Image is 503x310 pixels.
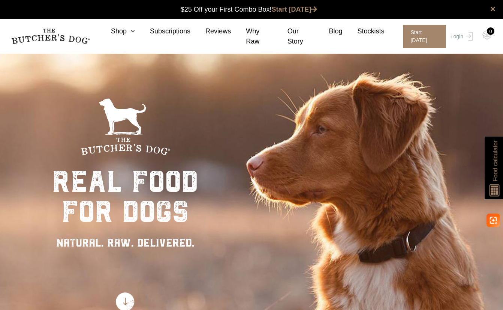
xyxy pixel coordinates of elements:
a: Stockists [342,26,384,36]
a: Start [DATE] [272,6,317,13]
div: 0 [487,27,494,35]
a: close [490,5,496,14]
a: Blog [314,26,342,36]
a: Subscriptions [135,26,190,36]
a: Why Raw [231,26,272,47]
img: TBD_Cart-Empty.png [482,30,492,40]
a: Login [449,25,473,48]
a: Reviews [190,26,231,36]
a: Shop [96,26,135,36]
span: Food calculator [491,140,500,181]
a: Start [DATE] [395,25,448,48]
span: Start [DATE] [403,25,446,48]
a: Our Story [272,26,314,47]
div: NATURAL. RAW. DELIVERED. [52,234,198,251]
div: real food for dogs [52,167,198,227]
